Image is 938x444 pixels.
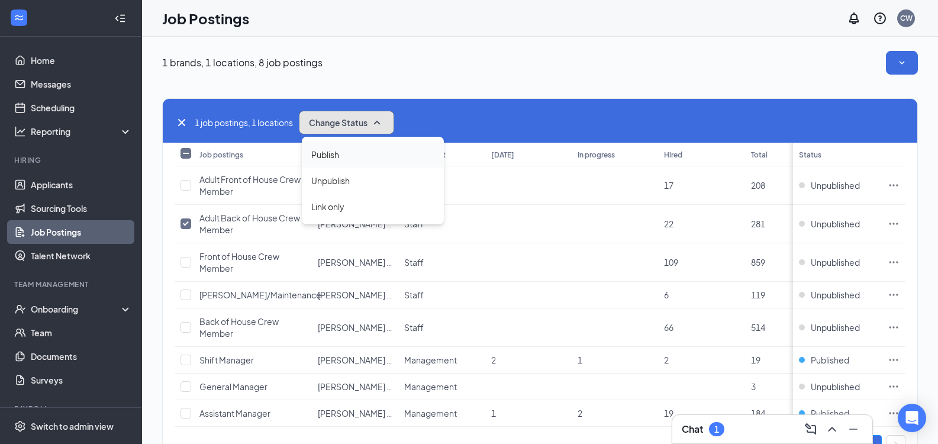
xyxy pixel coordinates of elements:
div: Job postings [199,150,243,160]
span: Front of House Crew Member [199,251,279,274]
span: 2 [578,408,582,419]
a: Scheduling [31,96,132,120]
button: ChevronUp [823,420,842,439]
button: SmallChevronDown [886,51,918,75]
a: Team [31,321,132,345]
span: Unpublished [811,179,860,191]
span: [PERSON_NAME] of [GEOGRAPHIC_DATA] - #561 [318,381,510,392]
span: Adult Front of House Crew Member [199,174,301,197]
svg: Minimize [846,422,860,436]
a: Messages [31,72,132,96]
td: Staff [398,308,485,347]
div: Onboarding [31,303,122,315]
span: Management [404,355,457,365]
p: 1 brands, 1 locations, 8 job postings [162,56,323,69]
svg: Ellipses [888,407,900,419]
a: Sourcing Tools [31,197,132,220]
a: Surveys [31,368,132,392]
span: Unpublished [811,218,860,230]
svg: WorkstreamLogo [13,12,25,24]
svg: Ellipses [888,256,900,268]
span: 17 [664,180,673,191]
div: Hiring [14,155,130,165]
span: 6 [664,289,669,300]
td: Culver's of Port Charlotte - #561 [312,282,398,308]
th: Status [793,143,882,166]
div: CW [900,13,913,23]
svg: Ellipses [888,179,900,191]
svg: ComposeMessage [804,422,818,436]
a: Applicants [31,173,132,197]
span: 109 [664,257,678,268]
span: [PERSON_NAME] of [GEOGRAPHIC_DATA] - #561 [318,257,510,268]
span: 2 [664,355,669,365]
span: 2 [491,355,496,365]
span: Adult Back of House Crew Member [199,213,300,235]
td: Culver's of Port Charlotte - #561 [312,347,398,374]
span: Staff [404,322,424,333]
a: Job Postings [31,220,132,244]
svg: SmallChevronUp [370,115,384,130]
td: Management [398,347,485,374]
span: 3 [751,381,756,392]
span: [PERSON_NAME]/Maintenance [199,289,321,300]
span: 19 [751,355,760,365]
td: Culver's of Port Charlotte - #561 [312,243,398,282]
svg: Ellipses [888,381,900,392]
span: 1 [578,355,582,365]
svg: Ellipses [888,354,900,366]
span: Unpublished [811,321,860,333]
span: 1 job postings, 1 locations [195,116,293,129]
td: Culver's of Port Charlotte - #561 [312,400,398,427]
span: Link only [311,200,344,213]
span: 1 [491,408,496,419]
button: Minimize [844,420,863,439]
div: Reporting [31,126,133,137]
span: 184 [751,408,765,419]
div: 1 [714,424,719,435]
span: [PERSON_NAME] of [GEOGRAPHIC_DATA] - #561 [318,408,510,419]
th: Hired [658,143,744,166]
span: [PERSON_NAME] of [GEOGRAPHIC_DATA] - #561 [318,322,510,333]
svg: Cross [175,115,189,130]
td: Management [398,400,485,427]
span: Change Status [309,118,368,127]
span: Assistant Manager [199,408,270,419]
span: Unpublish [311,174,350,187]
svg: QuestionInfo [873,11,887,25]
svg: Analysis [14,126,26,137]
td: Management [398,374,485,400]
td: Culver's of Port Charlotte - #561 [312,308,398,347]
span: Staff [404,257,424,268]
div: Switch to admin view [31,420,114,432]
svg: Ellipses [888,321,900,333]
span: 208 [751,180,765,191]
span: Published [811,407,849,419]
span: 859 [751,257,765,268]
span: Published [811,354,849,366]
svg: Ellipses [888,218,900,230]
span: Staff [404,289,424,300]
span: Unpublished [811,256,860,268]
button: Change StatusSmallChevronUp [299,111,394,134]
svg: UserCheck [14,303,26,315]
a: Home [31,49,132,72]
span: Unpublished [811,289,860,301]
div: Open Intercom Messenger [898,404,926,432]
th: Total [745,143,831,166]
td: Staff [398,243,485,282]
span: Shift Manager [199,355,254,365]
div: Payroll [14,404,130,414]
th: In progress [572,143,658,166]
svg: SmallChevronDown [896,57,908,69]
svg: Notifications [847,11,861,25]
a: Documents [31,345,132,368]
span: Publish [311,148,339,161]
h3: Chat [682,423,703,436]
span: [PERSON_NAME] of [GEOGRAPHIC_DATA] - #561 [318,355,510,365]
svg: Settings [14,420,26,432]
svg: Collapse [114,12,126,24]
td: Staff [398,282,485,308]
a: Talent Network [31,244,132,268]
span: Back of House Crew Member [199,316,279,339]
